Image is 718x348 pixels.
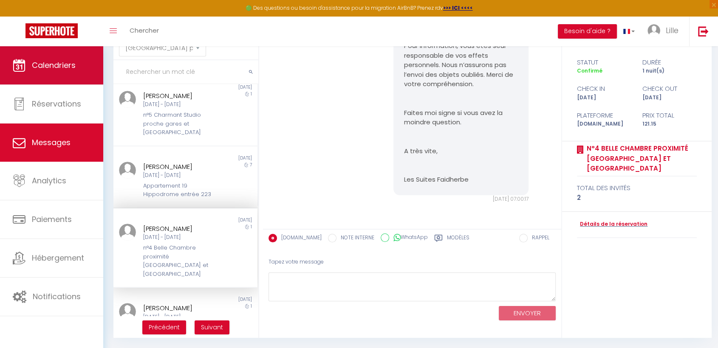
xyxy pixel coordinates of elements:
div: Plateforme [571,110,637,121]
div: [PERSON_NAME] [143,162,216,172]
div: 2 [577,193,697,203]
a: Détails de la réservation [577,220,647,228]
a: Chercher [123,17,165,46]
div: [DATE] [571,94,637,102]
img: ... [647,24,660,37]
label: Modèles [447,234,469,244]
span: Réservations [32,98,81,109]
div: 1 nuit(s) [637,67,702,75]
div: [DATE] [637,94,702,102]
div: [DATE] - [DATE] [143,233,216,241]
div: statut [571,57,637,67]
div: [DATE] [186,217,258,224]
div: [DATE] [186,155,258,162]
img: ... [119,91,136,108]
a: n°4 Belle Chambre proximité [GEOGRAPHIC_DATA] et [GEOGRAPHIC_DATA] [584,143,697,174]
input: Rechercher un mot clé [113,60,258,84]
div: [DATE] - [DATE] [143,313,216,321]
span: Chercher [130,26,159,35]
p: Pour information, vous êtes seul responsable de vos effets personnels. Nous n’assurons pas l’envo... [404,41,518,89]
button: Besoin d'aide ? [558,24,617,39]
a: ... Lille [641,17,689,46]
img: Super Booking [25,23,78,38]
span: Analytics [32,175,66,186]
div: [DOMAIN_NAME] [571,120,637,128]
p: A très vite, [404,146,518,156]
button: Next [195,320,229,335]
span: Paiements [32,214,72,225]
img: logout [698,26,709,36]
div: [DATE] 07:00:17 [393,195,529,203]
p: Les Suites Faidherbe [404,175,518,185]
div: [DATE] [186,296,258,303]
span: Confirmé [577,67,602,74]
div: durée [637,57,702,67]
span: 7 [250,162,252,168]
div: total des invités [577,183,697,193]
span: 1 [251,91,252,97]
div: Prix total [637,110,702,121]
label: RAPPEL [528,234,549,243]
div: Appartement 19 Hippodrome entrée 223 [143,182,216,199]
div: [PERSON_NAME] [143,91,216,101]
div: [DATE] - [DATE] [143,171,216,180]
div: 121.15 [637,120,702,128]
div: n°4 Belle Chambre proximité [GEOGRAPHIC_DATA] et [GEOGRAPHIC_DATA] [143,244,216,278]
div: Tapez votre message [269,252,556,272]
span: 1 [251,224,252,230]
span: Hébergement [32,253,84,263]
div: [PERSON_NAME] [143,303,216,313]
span: Calendriers [32,60,76,70]
span: Messages [32,137,71,148]
div: check out [637,84,702,94]
p: Faites moi signe si vous avez la moindre question. [404,108,518,127]
span: Lille [666,25,678,36]
div: [PERSON_NAME] [143,224,216,234]
div: [DATE] - [DATE] [143,101,216,109]
img: ... [119,303,136,320]
span: Précédent [149,323,180,331]
button: Previous [142,320,186,335]
div: check in [571,84,637,94]
span: Suivant [201,323,223,331]
span: 1 [251,303,252,309]
img: ... [119,162,136,179]
span: Notifications [33,291,81,302]
div: [DATE] [186,84,258,91]
a: >>> ICI <<<< [443,4,473,11]
label: WhatsApp [389,233,428,243]
img: ... [119,224,136,241]
label: [DOMAIN_NAME] [277,234,322,243]
div: n°5 Charmant Studio proche gares et [GEOGRAPHIC_DATA] [143,111,216,137]
label: NOTE INTERNE [336,234,374,243]
button: ENVOYER [499,306,556,321]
